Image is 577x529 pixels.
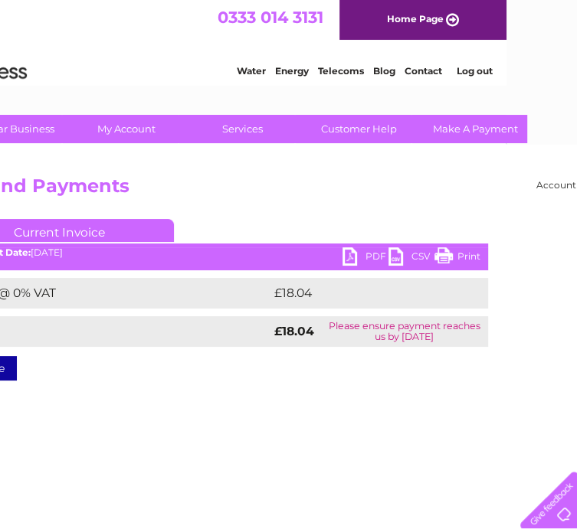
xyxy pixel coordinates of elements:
a: Energy [346,65,379,77]
a: PDF [343,247,388,269]
a: Customer Help [296,115,422,143]
a: 0333 014 3131 [288,8,394,27]
strong: £18.04 [274,324,314,338]
a: Print [434,247,480,269]
a: Contact [475,65,513,77]
a: Telecoms [388,65,434,77]
td: £18.04 [270,278,457,309]
a: Blog [444,65,466,77]
a: CSV [388,247,434,269]
a: Water [307,65,336,77]
a: Services [179,115,306,143]
a: Log out [526,65,562,77]
img: logo.png [20,40,98,87]
td: Please ensure payment reaches us by [DATE] [320,316,488,347]
a: My Account [63,115,189,143]
a: Make A Payment [412,115,539,143]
